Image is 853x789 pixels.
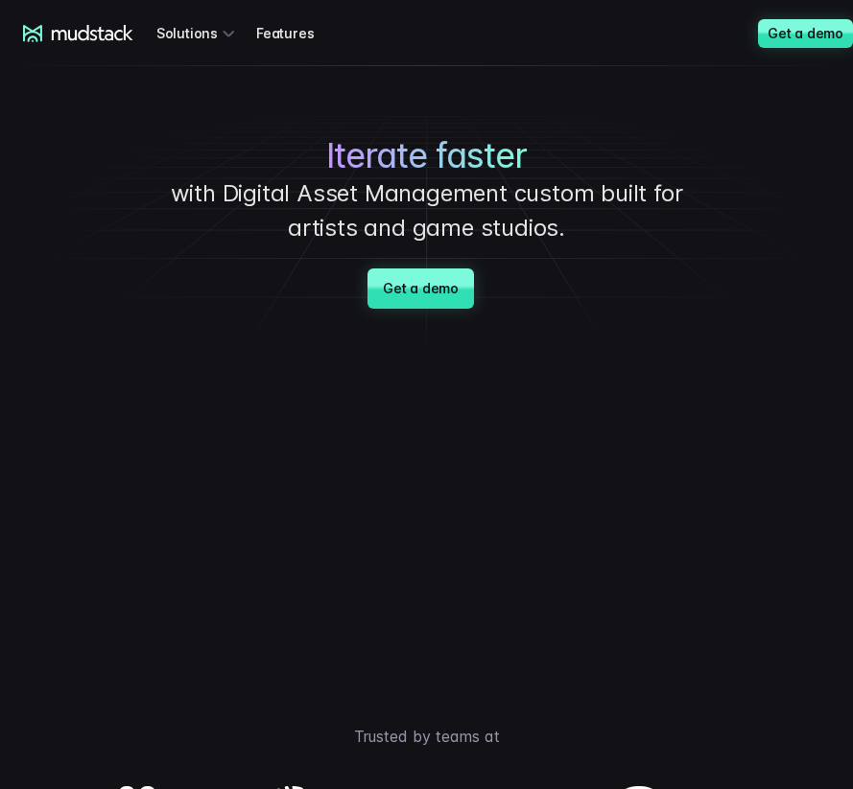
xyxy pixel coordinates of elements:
[156,15,241,51] div: Solutions
[367,268,474,309] a: Get a demo
[256,15,337,51] a: Features
[23,25,133,42] a: mudstack logo
[326,135,527,176] span: Iterate faster
[758,19,853,48] a: Get a demo
[139,176,715,245] p: with Digital Asset Management custom built for artists and game studios.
